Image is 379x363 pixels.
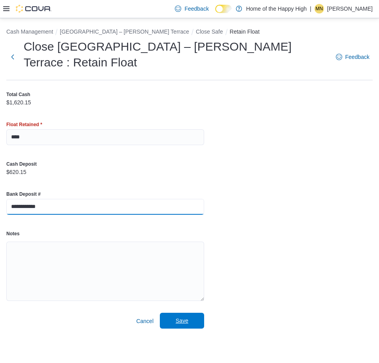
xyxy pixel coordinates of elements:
[184,5,208,13] span: Feedback
[345,53,370,61] span: Feedback
[6,191,41,197] label: Bank Deposit #
[6,49,19,65] button: Next
[6,99,31,106] p: $1,620.15
[24,39,328,70] h1: Close [GEOGRAPHIC_DATA] – [PERSON_NAME] Terrace : Retain Float
[315,4,324,13] div: Matthew Neitzel
[16,5,51,13] img: Cova
[6,28,373,37] nav: An example of EuiBreadcrumbs
[176,317,188,325] span: Save
[6,121,42,128] label: Float Retained *
[196,28,223,35] button: Close Safe
[172,1,212,17] a: Feedback
[246,4,307,13] p: Home of the Happy High
[160,313,204,329] button: Save
[6,161,37,167] label: Cash Deposit
[333,49,373,65] a: Feedback
[316,4,323,13] span: MN
[215,5,232,13] input: Dark Mode
[133,313,157,329] button: Cancel
[6,28,53,35] button: Cash Management
[136,317,153,325] span: Cancel
[6,231,19,237] label: Notes
[6,169,27,175] p: $620.15
[6,91,30,98] label: Total Cash
[327,4,373,13] p: [PERSON_NAME]
[230,28,260,35] button: Retain Float
[310,4,311,13] p: |
[60,28,189,35] button: [GEOGRAPHIC_DATA] – [PERSON_NAME] Terrace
